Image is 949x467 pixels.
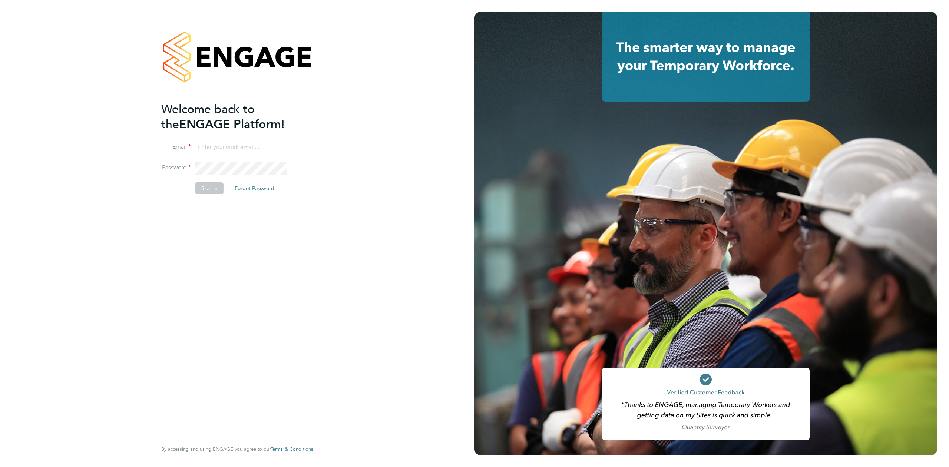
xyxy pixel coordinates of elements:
span: By accessing and using ENGAGE you agree to our [161,446,313,452]
span: Welcome back to the [161,102,255,132]
a: Terms & Conditions [271,446,313,452]
button: Forgot Password [229,182,280,194]
button: Sign In [195,182,224,194]
input: Enter your work email... [195,141,287,154]
label: Password [161,164,191,172]
label: Email [161,143,191,151]
h2: ENGAGE Platform! [161,102,306,132]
